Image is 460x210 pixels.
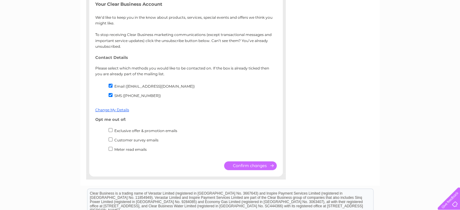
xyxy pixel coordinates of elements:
[440,26,454,30] a: Log out
[95,15,277,49] p: We’d like to keep you in the know about products, services, special events and offers we think yo...
[95,2,277,7] h5: Your Clear Business Account
[95,117,277,122] h4: Opt me out of:
[224,161,277,170] input: Submit
[386,26,404,30] a: Telecoms
[114,138,158,142] label: Customer survey emails
[420,26,435,30] a: Contact
[95,65,277,77] p: Please select which methods you would like to be contacted on. If the box is already ticked then ...
[114,128,177,133] label: Exclusive offer & promotion emails
[114,93,161,98] label: SMS ([PHONE_NUMBER])
[114,84,195,89] label: Email ([EMAIL_ADDRESS][DOMAIN_NAME])
[346,3,388,11] a: 0333 014 3131
[87,3,373,29] div: Clear Business is a trading name of Verastar Limited (registered in [GEOGRAPHIC_DATA] No. 3667643...
[354,26,365,30] a: Water
[95,108,129,112] a: Change My Details
[16,16,47,34] img: logo.png
[369,26,382,30] a: Energy
[114,147,147,152] label: Meter read emails
[407,26,416,30] a: Blog
[95,55,277,60] h4: Contact Details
